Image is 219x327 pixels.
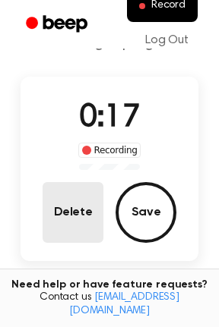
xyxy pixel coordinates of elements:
button: Save Audio Record [116,182,176,243]
a: Log Out [130,22,204,58]
button: Delete Audio Record [43,182,103,243]
a: Beep [15,10,101,39]
span: 0:17 [79,102,140,134]
span: Contact us [9,291,210,318]
div: Recording [78,143,141,158]
a: [EMAIL_ADDRESS][DOMAIN_NAME] [69,292,179,316]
